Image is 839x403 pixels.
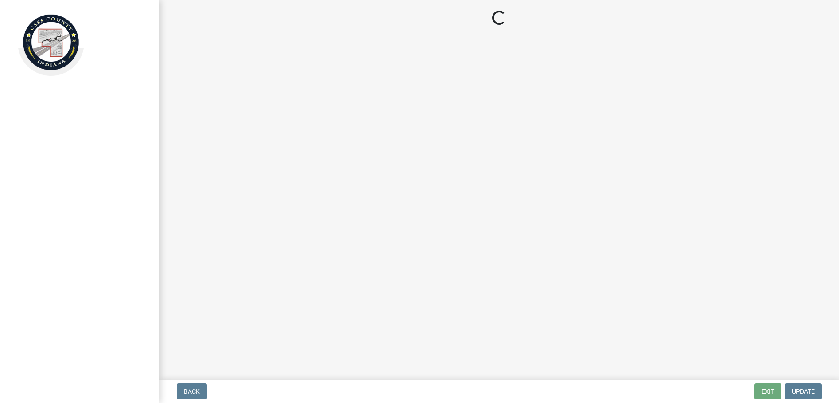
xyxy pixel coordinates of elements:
span: Update [792,388,815,395]
button: Update [785,383,822,399]
button: Exit [754,383,781,399]
button: Back [177,383,207,399]
span: Back [184,388,200,395]
img: Cass County, Indiana [18,9,84,76]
